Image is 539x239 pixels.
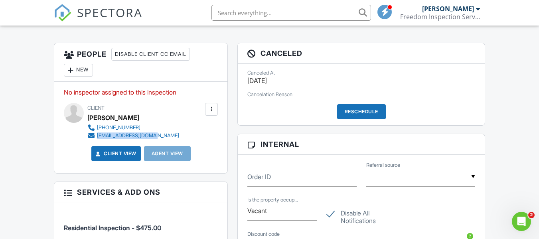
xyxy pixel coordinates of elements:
[366,162,400,169] label: Referral source
[64,88,218,97] p: No inspector assigned to this inspection
[512,212,531,231] iframe: Intercom live chat
[54,4,71,22] img: The Best Home Inspection Software - Spectora
[247,172,271,181] label: Order ID
[528,212,535,218] span: 2
[422,5,474,13] div: [PERSON_NAME]
[111,48,190,61] div: Disable Client CC Email
[97,132,179,139] div: [EMAIL_ADDRESS][DOMAIN_NAME]
[87,105,105,111] span: Client
[97,124,140,131] div: [PHONE_NUMBER]
[64,224,161,232] span: Residential Inspection - $475.00
[94,150,136,158] a: Client View
[247,91,475,98] div: Cancelation Reason
[87,112,139,124] div: [PERSON_NAME]
[64,209,218,239] li: Service: Residential Inspection
[238,43,484,64] h3: Canceled
[247,76,475,85] p: [DATE]
[247,70,475,76] div: Canceled At
[54,182,227,203] h3: Services & Add ons
[77,4,142,21] span: SPECTORA
[87,124,179,132] a: [PHONE_NUMBER]
[400,13,480,21] div: Freedom Inspection Services
[337,104,386,119] div: Reschedule
[238,134,484,155] h3: Internal
[54,11,142,28] a: SPECTORA
[327,209,396,219] label: Disable All Notifications
[54,43,227,82] h3: People
[64,64,93,77] div: New
[87,132,179,140] a: [EMAIL_ADDRESS][DOMAIN_NAME]
[211,5,371,21] input: Search everything...
[247,231,280,238] label: Discount code
[247,201,317,221] input: Is the property occupied?
[247,196,298,203] label: Is the property occupied?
